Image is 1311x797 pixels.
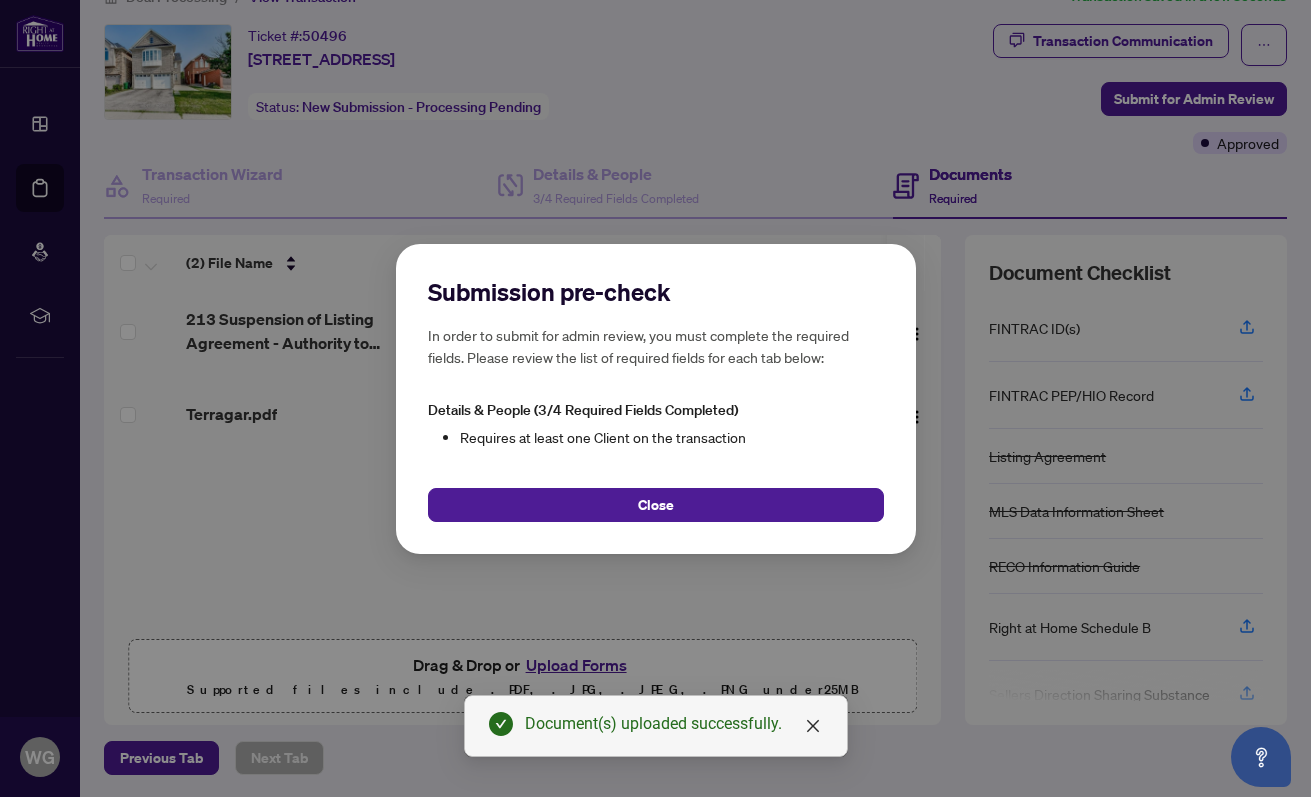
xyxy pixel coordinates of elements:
span: Details & People (3/4 Required Fields Completed) [428,401,738,419]
span: check-circle [489,712,513,736]
button: Close [428,487,884,521]
h5: In order to submit for admin review, you must complete the required fields. Please review the lis... [428,324,884,368]
span: close [805,718,821,734]
div: Document(s) uploaded successfully. [525,712,823,736]
li: Requires at least one Client on the transaction [460,425,884,447]
button: Open asap [1231,727,1291,787]
a: Close [802,715,824,737]
span: Close [638,488,674,520]
h2: Submission pre-check [428,276,884,308]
